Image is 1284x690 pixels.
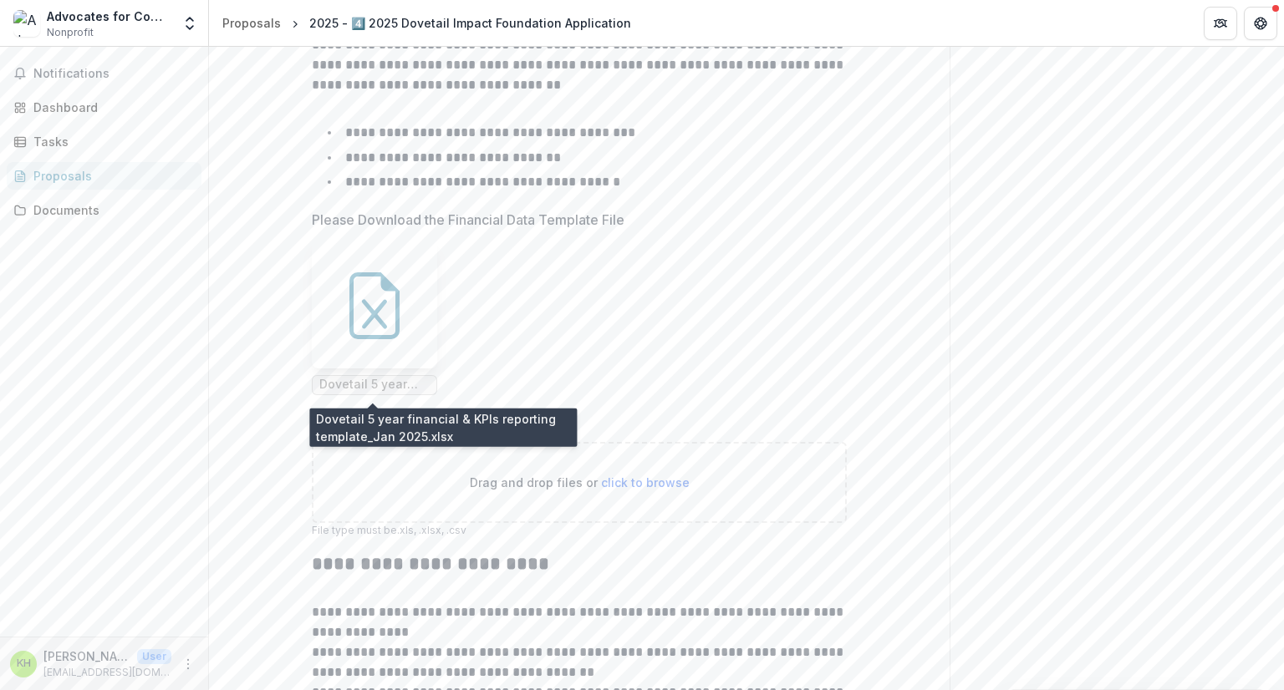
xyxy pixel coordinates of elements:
button: Partners [1204,7,1237,40]
nav: breadcrumb [216,11,638,35]
a: Documents [7,196,201,224]
a: Proposals [7,162,201,190]
a: Dashboard [7,94,201,121]
span: Dovetail 5 year financial & KPIs reporting template_Jan 2025.xlsx [319,378,430,392]
div: Tasks [33,133,188,150]
a: Proposals [216,11,288,35]
p: Drag and drop files or [470,474,690,491]
p: Please Download the Financial Data Template File [312,210,624,230]
p: [PERSON_NAME] [43,647,130,665]
button: Get Help [1244,7,1277,40]
div: Kimber Hartmann [17,658,31,669]
button: More [178,654,198,674]
a: Tasks [7,128,201,155]
img: Advocates for Community Transformation [13,10,40,37]
div: Proposals [222,14,281,32]
p: Upload the updated Financial Data File [312,408,553,429]
div: Documents [33,201,188,219]
p: User [137,649,171,664]
button: Notifications [7,60,201,87]
div: 2025 - 4️⃣ 2025 Dovetail Impact Foundation Application [309,14,631,32]
p: [EMAIL_ADDRESS][DOMAIN_NAME] [43,665,171,680]
div: Advocates for Community Transformation [47,8,171,25]
div: Dovetail 5 year financial & KPIs reporting template_Jan 2025.xlsx [312,243,437,395]
span: Nonprofit [47,25,94,40]
div: Proposals [33,167,188,185]
button: Open entity switcher [178,7,201,40]
span: Notifications [33,67,195,81]
p: File type must be .xls, .xlsx, .csv [312,523,847,538]
span: click to browse [601,475,690,490]
div: Dashboard [33,99,188,116]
